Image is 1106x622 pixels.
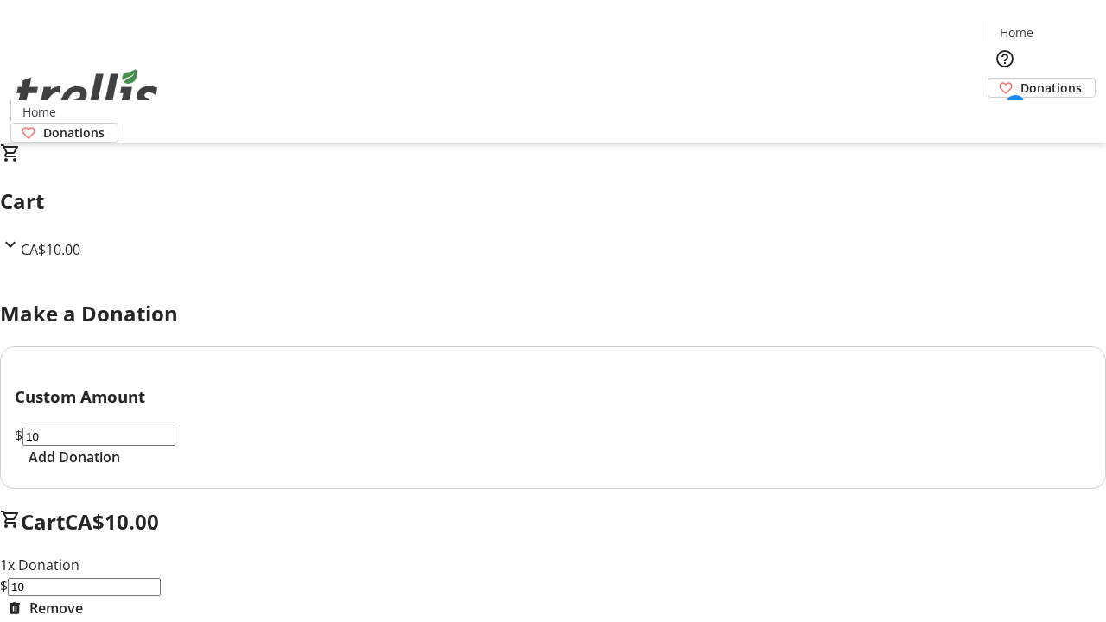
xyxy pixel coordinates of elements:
span: CA$10.00 [21,240,80,259]
img: Orient E2E Organization RHEd66kvN3's Logo [10,50,164,136]
h3: Custom Amount [15,384,1091,409]
button: Cart [988,98,1022,132]
span: Home [1000,23,1033,41]
span: Donations [1020,79,1082,97]
a: Home [11,103,67,121]
span: Add Donation [29,447,120,467]
button: Add Donation [15,447,134,467]
a: Home [988,23,1044,41]
span: CA$10.00 [65,507,159,536]
a: Donations [10,123,118,143]
span: Donations [43,124,105,142]
input: Donation Amount [8,578,161,596]
span: Home [22,103,56,121]
span: Remove [29,598,83,619]
button: Help [988,41,1022,76]
a: Donations [988,78,1096,98]
span: $ [15,426,22,445]
input: Donation Amount [22,428,175,446]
